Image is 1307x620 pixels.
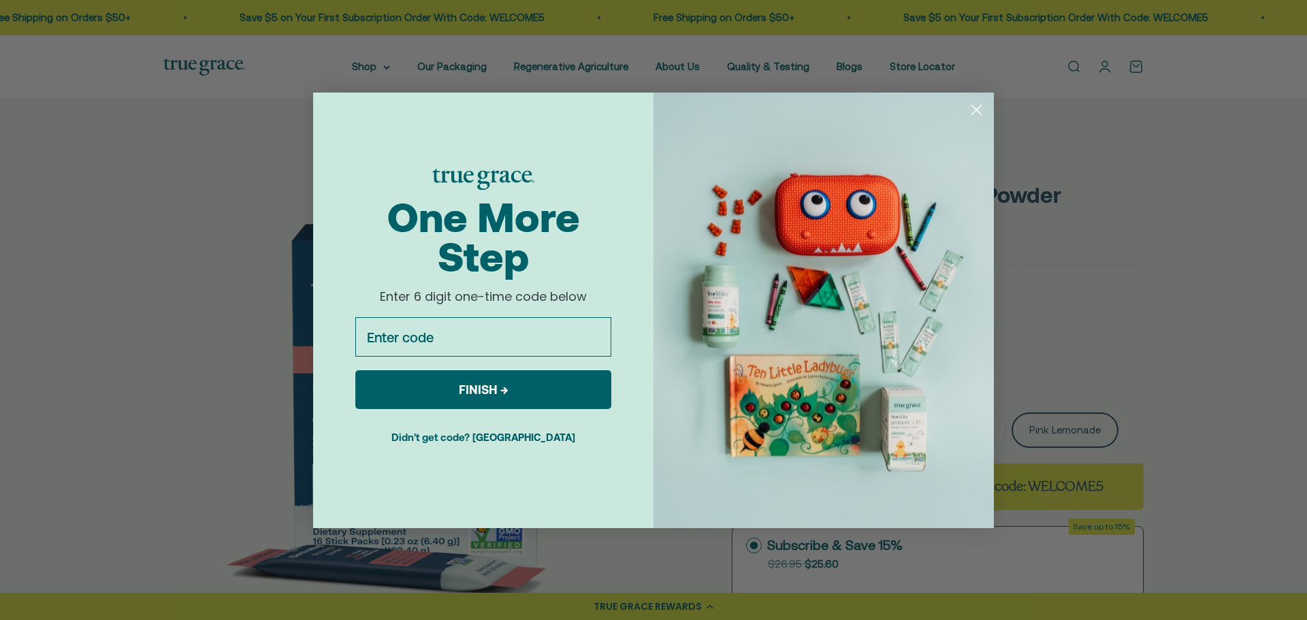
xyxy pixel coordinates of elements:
[965,98,988,122] button: Close dialog
[351,289,615,304] p: Enter 6 digit one-time code below
[355,420,611,454] button: Didn't get code? [GEOGRAPHIC_DATA]
[355,370,611,409] button: FINISH →
[387,194,580,280] span: One More Step
[432,169,534,190] img: 18be5d14-aba7-4724-9449-be68293c42cd.png
[355,317,611,357] input: Enter code
[653,93,994,528] img: 434b2455-bb6d-4450-8e89-62a77131050a.jpeg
